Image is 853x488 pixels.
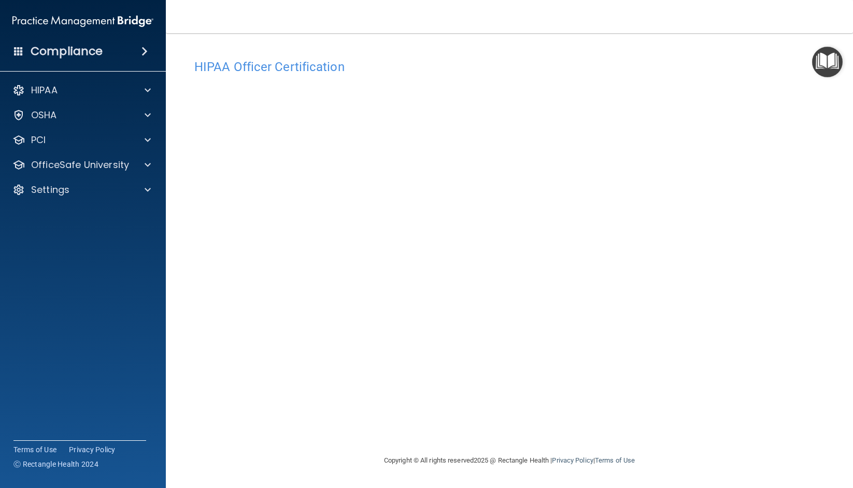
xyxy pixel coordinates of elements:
[194,60,824,74] h4: HIPAA Officer Certification
[194,79,824,416] iframe: hipaa-training
[812,47,843,77] button: Open Resource Center
[595,456,635,464] a: Terms of Use
[31,84,58,96] p: HIPAA
[12,11,153,32] img: PMB logo
[31,44,103,59] h4: Compliance
[801,416,841,456] iframe: Drift Widget Chat Controller
[13,459,98,469] span: Ⓒ Rectangle Health 2024
[13,444,56,455] a: Terms of Use
[12,109,151,121] a: OSHA
[12,84,151,96] a: HIPAA
[12,134,151,146] a: PCI
[12,159,151,171] a: OfficeSafe University
[12,184,151,196] a: Settings
[31,134,46,146] p: PCI
[31,159,129,171] p: OfficeSafe University
[31,184,69,196] p: Settings
[31,109,57,121] p: OSHA
[320,444,699,477] div: Copyright © All rights reserved 2025 @ Rectangle Health | |
[69,444,116,455] a: Privacy Policy
[552,456,593,464] a: Privacy Policy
